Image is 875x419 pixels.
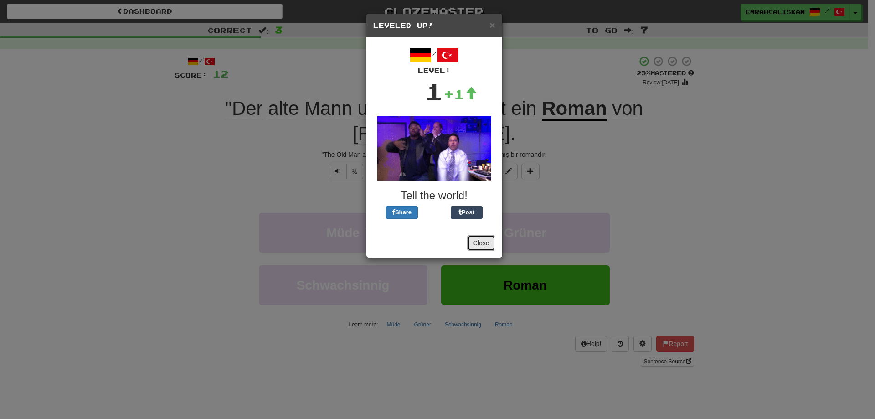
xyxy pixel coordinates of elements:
[451,206,483,219] button: Post
[373,190,495,202] h3: Tell the world!
[489,20,495,30] span: ×
[373,66,495,75] div: Level:
[386,206,418,219] button: Share
[373,21,495,30] h5: Leveled Up!
[425,75,443,107] div: 1
[418,206,451,219] iframe: X Post Button
[467,235,495,251] button: Close
[443,85,477,103] div: +1
[377,116,491,181] img: office-a80e9430007fca076a14268f5cfaac02a5711bd98b344892871d2edf63981756.gif
[489,20,495,30] button: Close
[373,44,495,75] div: /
